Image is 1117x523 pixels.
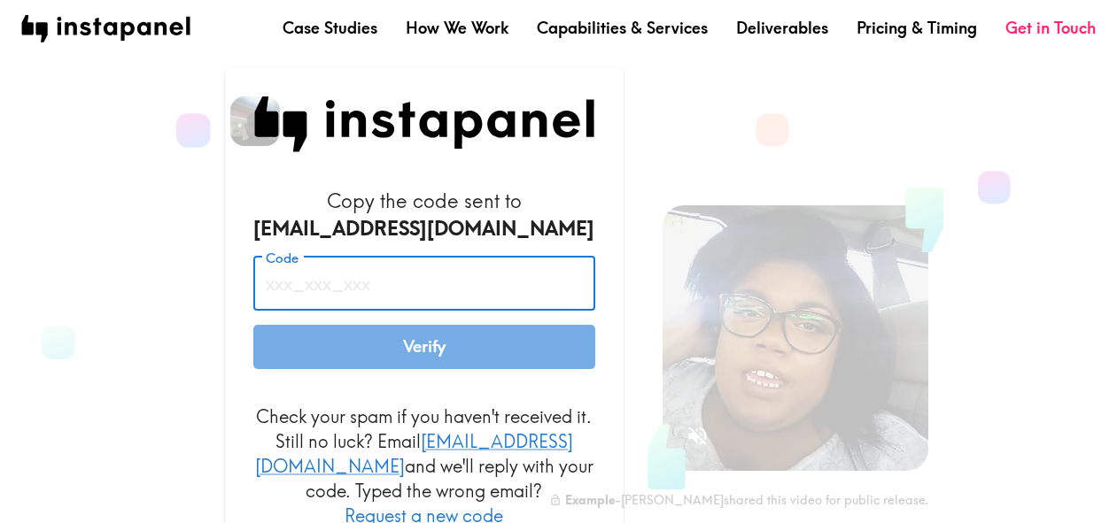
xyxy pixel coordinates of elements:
button: Verify [253,325,595,369]
a: [EMAIL_ADDRESS][DOMAIN_NAME] [255,430,573,477]
input: xxx_xxx_xxx [253,257,595,311]
img: instapanel [21,15,190,42]
a: How We Work [406,17,508,39]
img: Ari [230,96,280,146]
a: Case Studies [283,17,377,39]
img: Instapanel [253,96,595,152]
button: Sound is off [679,417,717,455]
div: [EMAIL_ADDRESS][DOMAIN_NAME] [253,215,595,242]
a: Get in Touch [1005,17,1096,39]
label: Code [266,249,299,268]
h6: Copy the code sent to [253,188,595,242]
div: - [PERSON_NAME] shared this video for public release. [549,492,928,508]
b: Example [565,492,615,508]
a: Deliverables [736,17,828,39]
a: Pricing & Timing [857,17,977,39]
a: Capabilities & Services [537,17,708,39]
